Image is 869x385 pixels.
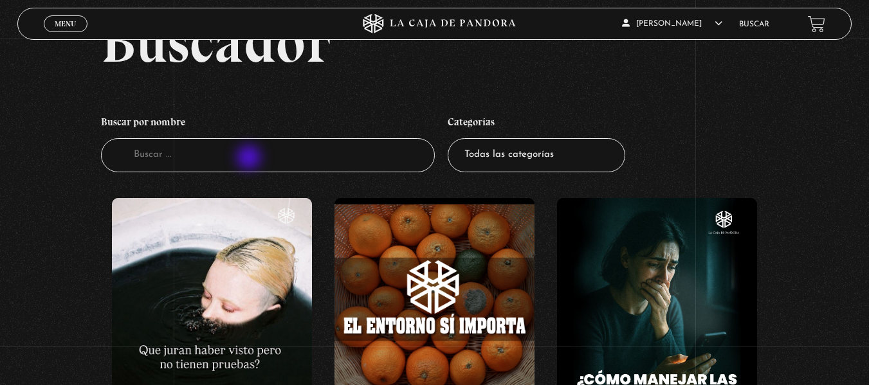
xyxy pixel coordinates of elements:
[448,109,625,139] h4: Categorías
[101,109,435,139] h4: Buscar por nombre
[739,21,769,28] a: Buscar
[50,31,80,40] span: Cerrar
[622,20,722,28] span: [PERSON_NAME]
[808,15,825,32] a: View your shopping cart
[55,20,76,28] span: Menu
[101,13,852,71] h2: Buscador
